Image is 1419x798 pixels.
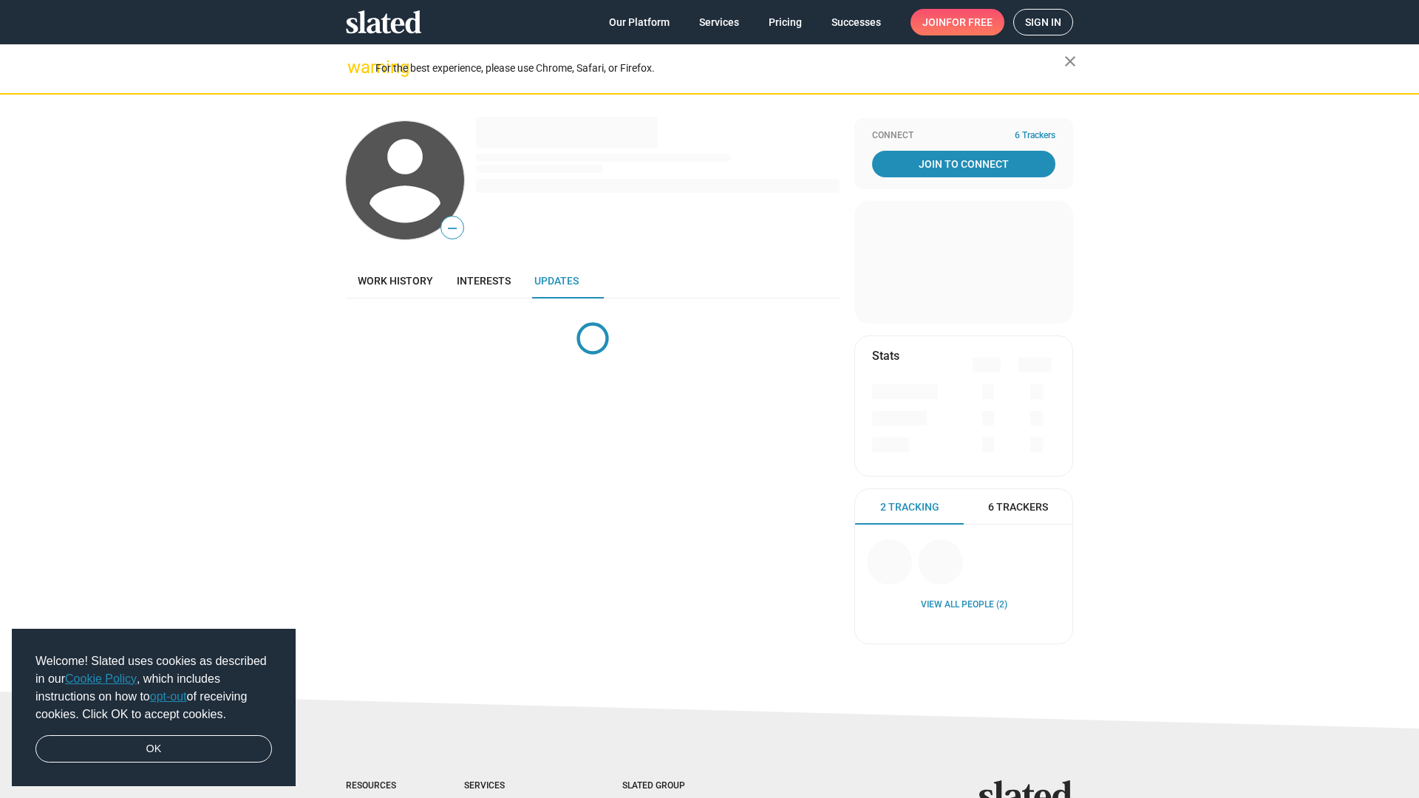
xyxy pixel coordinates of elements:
[820,9,893,35] a: Successes
[872,151,1055,177] a: Join To Connect
[464,780,563,792] div: Services
[1061,52,1079,70] mat-icon: close
[534,275,579,287] span: Updates
[687,9,751,35] a: Services
[872,130,1055,142] div: Connect
[346,263,445,299] a: Work history
[872,348,899,364] mat-card-title: Stats
[457,275,511,287] span: Interests
[769,9,802,35] span: Pricing
[35,735,272,763] a: dismiss cookie message
[875,151,1052,177] span: Join To Connect
[347,58,365,76] mat-icon: warning
[523,263,591,299] a: Updates
[346,780,405,792] div: Resources
[65,672,137,685] a: Cookie Policy
[445,263,523,299] a: Interests
[831,9,881,35] span: Successes
[988,500,1048,514] span: 6 Trackers
[699,9,739,35] span: Services
[150,690,187,703] a: opt-out
[1025,10,1061,35] span: Sign in
[1015,130,1055,142] span: 6 Trackers
[922,9,993,35] span: Join
[441,219,463,238] span: —
[609,9,670,35] span: Our Platform
[12,629,296,787] div: cookieconsent
[911,9,1004,35] a: Joinfor free
[375,58,1064,78] div: For the best experience, please use Chrome, Safari, or Firefox.
[358,275,433,287] span: Work history
[880,500,939,514] span: 2 Tracking
[946,9,993,35] span: for free
[597,9,681,35] a: Our Platform
[921,599,1007,611] a: View all People (2)
[1013,9,1073,35] a: Sign in
[35,652,272,723] span: Welcome! Slated uses cookies as described in our , which includes instructions on how to of recei...
[757,9,814,35] a: Pricing
[622,780,723,792] div: Slated Group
